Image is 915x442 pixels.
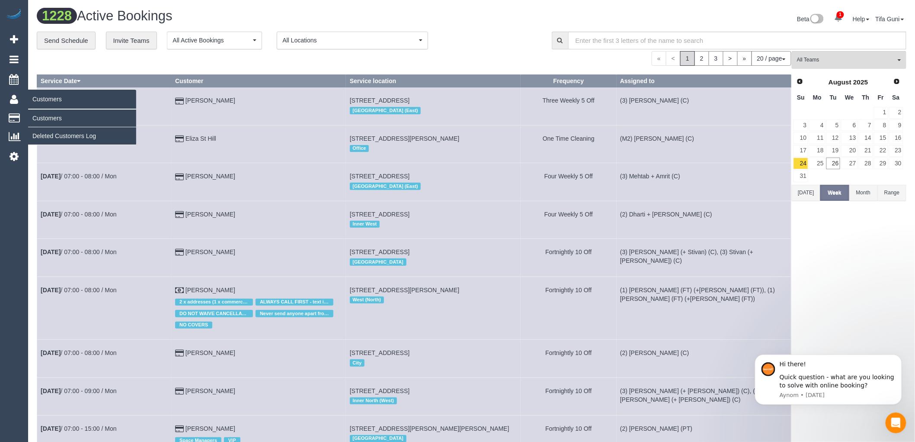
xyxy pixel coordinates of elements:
[826,145,841,157] a: 19
[797,78,803,85] span: Prev
[41,387,117,394] a: [DATE]/ 07:00 - 09:00 / Mon
[175,212,184,218] i: Credit Card Payment
[175,136,184,142] i: Credit Card Payment
[37,87,172,125] td: Schedule date
[829,78,851,86] span: August
[277,32,428,49] button: All Locations
[826,119,841,131] a: 5
[37,75,172,87] th: Service Date
[792,51,906,65] ol: All Teams
[876,16,904,23] a: Tifa Guni
[37,163,172,201] td: Schedule date
[28,127,136,145] a: Deleted Customers Log
[723,51,738,66] a: >
[617,201,791,239] td: Assigned to
[5,9,22,21] img: Automaid Logo
[350,248,410,255] span: [STREET_ADDRESS]
[792,185,820,201] button: [DATE]
[350,425,509,432] span: [STREET_ADDRESS][PERSON_NAME][PERSON_NAME]
[350,135,460,142] span: [STREET_ADDRESS][PERSON_NAME]
[346,75,521,87] th: Service location
[813,94,822,101] span: Monday
[859,119,873,131] a: 7
[886,413,906,433] iframe: Intercom live chat
[41,173,117,180] a: [DATE]/ 07:00 - 08:00 / Mon
[350,287,460,294] span: [STREET_ADDRESS][PERSON_NAME]
[350,387,410,394] span: [STREET_ADDRESS]
[793,132,808,144] a: 10
[797,56,896,64] span: All Teams
[175,98,184,104] i: Credit Card Payment
[792,51,906,69] button: All Teams
[841,145,857,157] a: 20
[37,32,96,50] a: Send Schedule
[172,87,346,125] td: Customer
[521,87,616,125] td: Frequency
[186,248,235,255] a: [PERSON_NAME]
[346,277,521,339] td: Service location
[809,119,825,131] a: 4
[350,181,517,192] div: Location
[521,340,616,377] td: Frequency
[41,287,117,294] a: [DATE]/ 07:00 - 08:00 / Mon
[37,239,172,277] td: Schedule date
[617,75,791,87] th: Assigned to
[175,350,184,356] i: Credit Card Payment
[346,87,521,125] td: Service location
[859,158,873,169] a: 28
[809,14,824,25] img: New interface
[172,75,346,87] th: Customer
[617,87,791,125] td: Assigned to
[350,395,517,407] div: Location
[874,132,888,144] a: 15
[809,145,825,157] a: 18
[41,287,61,294] b: [DATE]
[172,125,346,163] td: Customer
[41,425,117,432] a: [DATE]/ 07:00 - 15:00 / Mon
[172,201,346,239] td: Customer
[889,119,903,131] a: 9
[830,94,837,101] span: Tuesday
[350,145,369,152] span: Office
[28,89,136,109] span: Customers
[350,397,397,404] span: Inner North (West)
[350,219,517,230] div: Location
[28,110,136,127] a: Customers
[350,183,421,190] span: [GEOGRAPHIC_DATA] (East)
[521,75,616,87] th: Frequency
[41,349,117,356] a: [DATE]/ 07:00 - 08:00 / Mon
[666,51,681,66] span: <
[346,163,521,201] td: Service location
[889,158,903,169] a: 30
[521,239,616,277] td: Frequency
[346,239,521,277] td: Service location
[837,11,844,18] span: 1
[173,36,251,45] span: All Active Bookings
[350,97,410,104] span: [STREET_ADDRESS]
[350,349,410,356] span: [STREET_ADDRESS]
[350,173,410,180] span: [STREET_ADDRESS]
[350,256,517,268] div: Location
[186,287,235,294] a: [PERSON_NAME]
[874,158,888,169] a: 29
[350,359,365,366] span: City
[752,51,791,66] button: 20 / page
[256,299,333,306] span: ALWAYS CALL FIRST - text if no answer
[172,239,346,277] td: Customer
[282,36,417,45] span: All Locations
[891,76,903,88] a: Next
[37,8,77,24] span: 1228
[793,145,808,157] a: 17
[41,248,117,255] a: [DATE]/ 07:00 - 08:00 / Mon
[346,340,521,377] td: Service location
[793,170,808,182] a: 31
[521,277,616,339] td: Frequency
[617,340,791,377] td: Assigned to
[521,125,616,163] td: Frequency
[889,132,903,144] a: 16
